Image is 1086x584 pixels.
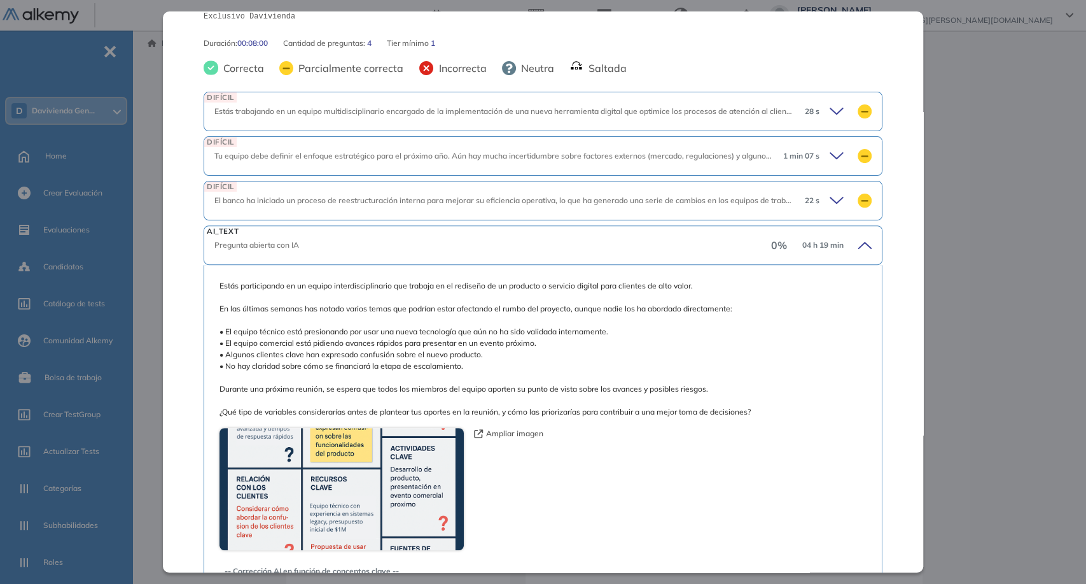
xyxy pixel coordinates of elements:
[516,61,554,76] span: Neutra
[802,239,844,251] span: 04 h 19 min
[204,38,237,49] span: Duración :
[283,38,367,49] span: Cantidad de preguntas:
[214,239,771,251] div: Pregunta abierta con IA
[218,61,264,76] span: Correcta
[219,280,867,418] span: Estás participando en un equipo interdisciplinario que trabaja en el rediseño de un producto o se...
[583,61,627,76] span: Saltada
[293,61,403,76] span: Parcialmente correcta
[434,61,487,76] span: Incorrecta
[204,226,241,236] span: AI_TEXT
[431,38,435,49] span: 1
[219,428,464,550] img: 53710f8b-cae4-41a0-9529-19ea8f4c3b7c
[474,428,543,439] button: Ampliar imagen
[771,238,787,253] span: 0 %
[805,195,819,206] span: 22 s
[225,566,861,577] span: -- Corrección AI en función de conceptos clave --
[367,38,372,49] span: 4
[204,137,237,146] span: DIFÍCIL
[237,38,268,49] span: 00:08:00
[783,150,819,162] span: 1 min 07 s
[387,38,431,49] span: Tier mínimo
[204,92,237,102] span: DIFÍCIL
[805,106,819,117] span: 28 s
[204,182,237,191] span: DIFÍCIL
